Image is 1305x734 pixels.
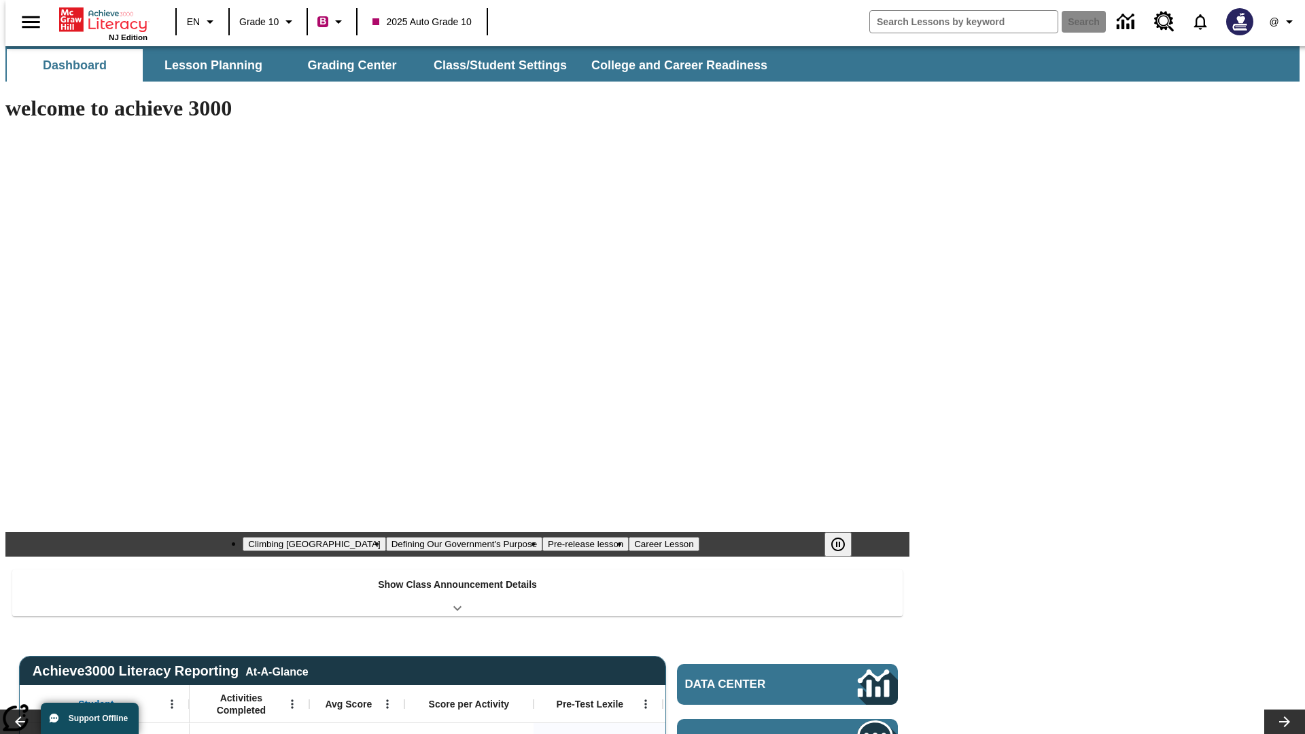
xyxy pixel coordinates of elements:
button: Lesson carousel, Next [1264,710,1305,734]
span: @ [1269,15,1278,29]
button: Class/Student Settings [423,49,578,82]
p: Show Class Announcement Details [378,578,537,592]
span: Pre-Test Lexile [557,698,624,710]
button: Support Offline [41,703,139,734]
div: Home [59,5,147,41]
button: College and Career Readiness [580,49,778,82]
button: Slide 4 Career Lesson [629,537,699,551]
a: Data Center [677,664,898,705]
button: Boost Class color is violet red. Change class color [312,10,352,34]
button: Grade: Grade 10, Select a grade [234,10,302,34]
button: Open Menu [282,694,302,714]
button: Slide 1 Climbing Mount Tai [243,537,385,551]
a: Notifications [1183,4,1218,39]
button: Slide 3 Pre-release lesson [542,537,629,551]
button: Grading Center [284,49,420,82]
span: Grade 10 [239,15,279,29]
button: Slide 2 Defining Our Government's Purpose [386,537,542,551]
button: Open Menu [377,694,398,714]
img: Avatar [1226,8,1253,35]
button: Pause [824,532,852,557]
button: Open side menu [11,2,51,42]
span: NJ Edition [109,33,147,41]
button: Open Menu [162,694,182,714]
span: EN [187,15,200,29]
span: B [319,13,326,30]
a: Home [59,6,147,33]
h1: welcome to achieve 3000 [5,96,909,121]
span: Achieve3000 Literacy Reporting [33,663,309,679]
span: Score per Activity [429,698,510,710]
div: At-A-Glance [245,663,308,678]
button: Profile/Settings [1261,10,1305,34]
span: Data Center [685,678,812,691]
button: Language: EN, Select a language [181,10,224,34]
input: search field [870,11,1058,33]
div: SubNavbar [5,49,780,82]
div: Pause [824,532,865,557]
button: Open Menu [636,694,656,714]
button: Lesson Planning [145,49,281,82]
a: Resource Center, Will open in new tab [1146,3,1183,40]
span: Avg Score [325,698,372,710]
span: 2025 Auto Grade 10 [372,15,471,29]
span: Support Offline [69,714,128,723]
div: Show Class Announcement Details [12,570,903,616]
div: SubNavbar [5,46,1300,82]
span: Activities Completed [196,692,286,716]
button: Dashboard [7,49,143,82]
button: Select a new avatar [1218,4,1261,39]
span: Student [78,698,114,710]
a: Data Center [1109,3,1146,41]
